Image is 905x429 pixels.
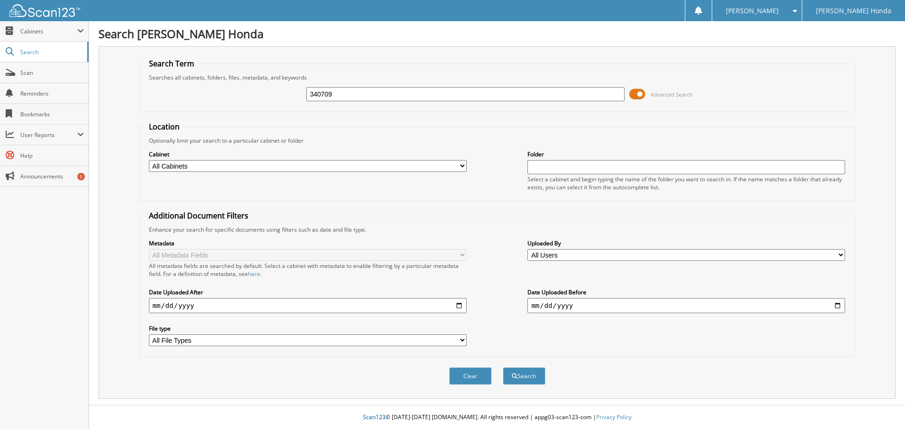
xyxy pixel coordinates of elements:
button: Clear [449,367,492,385]
span: [PERSON_NAME] Honda [816,8,891,14]
h1: Search [PERSON_NAME] Honda [99,26,896,41]
img: scan123-logo-white.svg [9,4,80,17]
div: Optionally limit your search to a particular cabinet or folder [144,137,850,145]
span: Announcements [20,172,84,180]
span: Help [20,152,84,160]
div: © [DATE]-[DATE] [DOMAIN_NAME]. All rights reserved | appg03-scan123-com | [89,406,905,429]
span: Search [20,48,82,56]
button: Search [503,367,545,385]
div: Searches all cabinets, folders, files, metadata, and keywords [144,73,850,81]
label: Date Uploaded Before [527,288,845,296]
label: Folder [527,150,845,158]
span: Bookmarks [20,110,84,118]
a: here [248,270,260,278]
span: Scan [20,69,84,77]
label: Date Uploaded After [149,288,467,296]
iframe: Chat Widget [858,384,905,429]
div: 5 [77,173,85,180]
div: Select a cabinet and begin typing the name of the folder you want to search in. If the name match... [527,175,845,191]
div: All metadata fields are searched by default. Select a cabinet with metadata to enable filtering b... [149,262,467,278]
input: end [527,298,845,313]
legend: Search Term [144,58,199,69]
span: Advanced Search [650,91,692,98]
label: File type [149,324,467,332]
label: Uploaded By [527,239,845,247]
label: Cabinet [149,150,467,158]
span: Cabinets [20,27,77,35]
span: [PERSON_NAME] [726,8,779,14]
div: Enhance your search for specific documents using filters such as date and file type. [144,226,850,234]
span: Scan123 [363,413,386,421]
span: Reminders [20,89,84,97]
input: start [149,298,467,313]
span: User Reports [20,131,77,139]
legend: Location [144,121,184,132]
label: Metadata [149,239,467,247]
legend: Additional Document Filters [144,210,253,221]
a: Privacy Policy [596,413,632,421]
